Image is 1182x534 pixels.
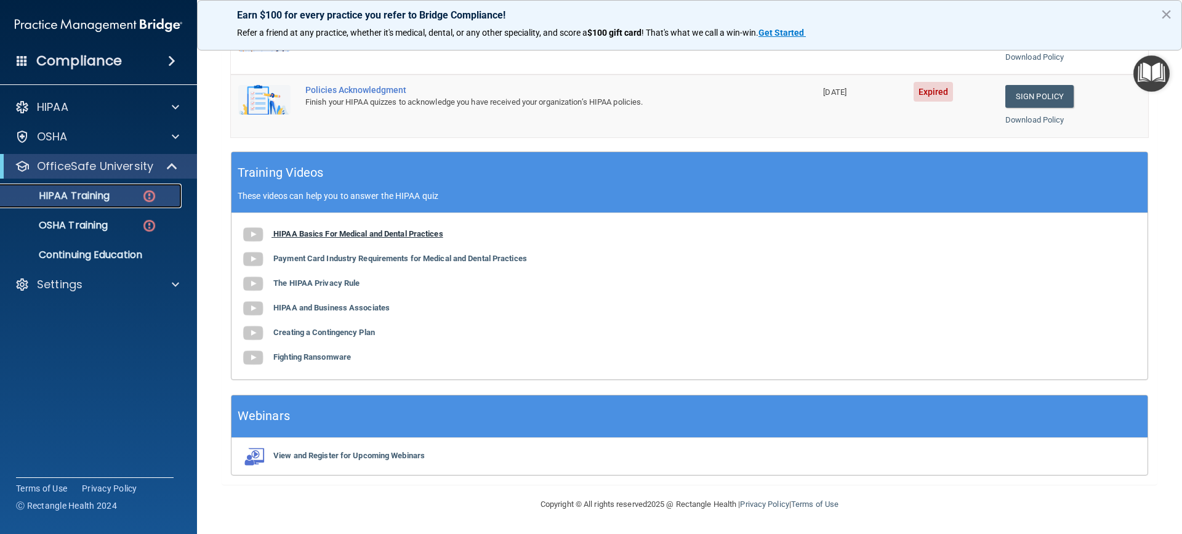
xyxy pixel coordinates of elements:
div: Copyright © All rights reserved 2025 @ Rectangle Health | | [465,485,914,524]
b: Fighting Ransomware [273,352,351,362]
strong: Get Started [758,28,804,38]
img: gray_youtube_icon.38fcd6cc.png [241,272,265,296]
div: Finish your HIPAA quizzes to acknowledge you have received your organization’s HIPAA policies. [305,95,754,110]
b: View and Register for Upcoming Webinars [273,451,425,460]
span: Expired [914,82,954,102]
span: ! That's what we call a win-win. [641,28,758,38]
img: danger-circle.6113f641.png [142,218,157,233]
a: HIPAA [15,100,179,115]
b: Creating a Contingency Plan [273,328,375,337]
span: Refer a friend at any practice, whether it's medical, dental, or any other speciality, and score a [237,28,587,38]
p: Settings [37,277,82,292]
b: The HIPAA Privacy Rule [273,278,360,288]
p: OSHA [37,129,68,144]
a: Download Policy [1005,52,1064,62]
h5: Training Videos [238,162,324,184]
h5: Webinars [238,405,290,427]
img: gray_youtube_icon.38fcd6cc.png [241,222,265,247]
p: HIPAA Training [8,190,110,202]
a: Terms of Use [791,500,838,509]
button: Open Resource Center [1133,55,1170,92]
img: danger-circle.6113f641.png [142,188,157,204]
p: HIPAA [37,100,68,115]
a: Sign Policy [1005,85,1074,108]
a: Download Policy [1005,115,1064,124]
span: Ⓒ Rectangle Health 2024 [16,500,117,512]
p: OSHA Training [8,219,108,232]
img: webinarIcon.c7ebbf15.png [241,447,265,466]
p: Earn $100 for every practice you refer to Bridge Compliance! [237,9,1142,21]
p: OfficeSafe University [37,159,153,174]
strong: $100 gift card [587,28,641,38]
a: Privacy Policy [740,500,789,509]
p: These videos can help you to answer the HIPAA quiz [238,191,1141,201]
b: Payment Card Industry Requirements for Medical and Dental Practices [273,254,527,263]
a: Get Started [758,28,806,38]
p: Continuing Education [8,249,176,261]
a: Settings [15,277,179,292]
img: gray_youtube_icon.38fcd6cc.png [241,346,265,370]
div: Policies Acknowledgment [305,85,754,95]
b: HIPAA and Business Associates [273,303,390,312]
a: Privacy Policy [82,482,137,495]
img: PMB logo [15,13,182,38]
h4: Compliance [36,52,122,70]
img: gray_youtube_icon.38fcd6cc.png [241,247,265,272]
b: HIPAA Basics For Medical and Dental Practices [273,229,443,238]
a: OSHA [15,129,179,144]
img: gray_youtube_icon.38fcd6cc.png [241,321,265,346]
a: Terms of Use [16,482,67,495]
img: gray_youtube_icon.38fcd6cc.png [241,296,265,321]
a: OfficeSafe University [15,159,179,174]
button: Close [1160,4,1172,24]
span: [DATE] [823,87,846,97]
